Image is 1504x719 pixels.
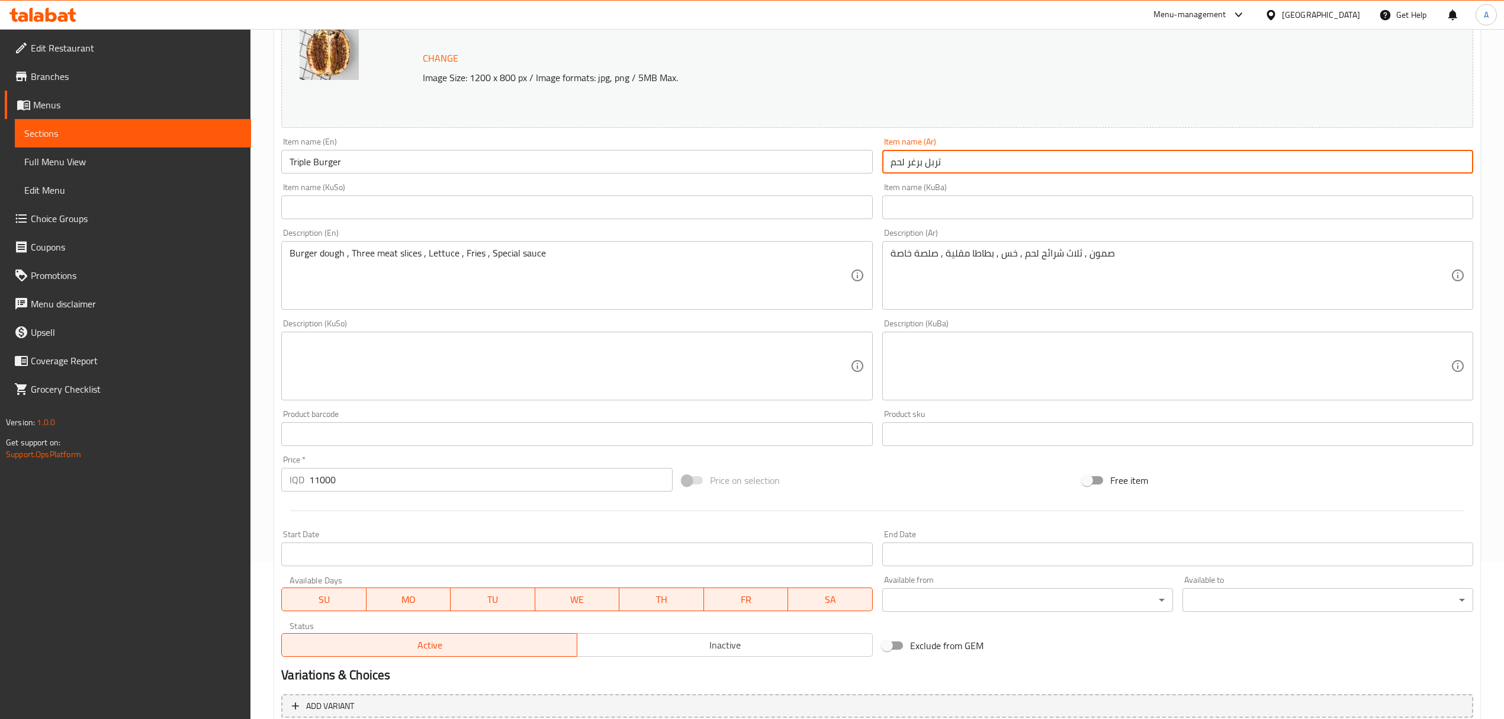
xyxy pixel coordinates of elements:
[619,588,704,611] button: TH
[281,588,366,611] button: SU
[15,176,251,204] a: Edit Menu
[371,591,446,608] span: MO
[882,422,1473,446] input: Please enter product sku
[281,666,1473,684] h2: Variations & Choices
[24,155,242,169] span: Full Menu View
[33,98,242,112] span: Menus
[281,150,872,174] input: Enter name En
[709,591,784,608] span: FR
[281,694,1473,718] button: Add variant
[287,637,573,654] span: Active
[1484,8,1489,21] span: A
[6,415,35,430] span: Version:
[455,591,531,608] span: TU
[5,318,251,346] a: Upsell
[577,633,873,657] button: Inactive
[281,195,872,219] input: Enter name KuSo
[418,70,1284,85] p: Image Size: 1200 x 800 px / Image formats: jpg, png / 5MB Max.
[624,591,699,608] span: TH
[882,195,1473,219] input: Enter name KuBa
[5,233,251,261] a: Coupons
[5,261,251,290] a: Promotions
[6,447,81,462] a: Support.OpsPlatform
[882,588,1173,612] div: ​
[5,375,251,403] a: Grocery Checklist
[31,69,242,84] span: Branches
[1110,473,1148,487] span: Free item
[910,638,984,653] span: Exclude from GEM
[15,119,251,147] a: Sections
[1182,588,1473,612] div: ​
[15,147,251,176] a: Full Menu View
[5,204,251,233] a: Choice Groups
[1282,8,1360,21] div: [GEOGRAPHIC_DATA]
[31,382,242,396] span: Grocery Checklist
[423,50,458,67] span: Change
[300,21,359,80] img: Bond_Burger_%D8%A8%D8%B1%D8%BA%D8%B1_%D9%84%D8%AD%D9%85_%D8%AA%D8%B1%D8%A8%D9%8463891059888637800...
[31,354,242,368] span: Coverage Report
[5,290,251,318] a: Menu disclaimer
[704,588,789,611] button: FR
[31,211,242,226] span: Choice Groups
[6,435,60,450] span: Get support on:
[287,591,361,608] span: SU
[309,468,672,492] input: Please enter price
[24,126,242,140] span: Sections
[31,268,242,283] span: Promotions
[5,346,251,375] a: Coverage Report
[582,637,868,654] span: Inactive
[37,415,55,430] span: 1.0.0
[793,591,868,608] span: SA
[1153,8,1226,22] div: Menu-management
[710,473,780,487] span: Price on selection
[5,91,251,119] a: Menus
[24,183,242,197] span: Edit Menu
[451,588,535,611] button: TU
[281,633,577,657] button: Active
[891,248,1451,304] textarea: صمون , ثلاث شرائح لحم , خس , بطاطا مقلية , صلصة خاصة
[540,591,615,608] span: WE
[290,248,850,304] textarea: Burger dough , Three meat slices , Lettuce , Fries , Special sauce
[31,240,242,254] span: Coupons
[535,588,620,611] button: WE
[788,588,873,611] button: SA
[882,150,1473,174] input: Enter name Ar
[367,588,451,611] button: MO
[31,297,242,311] span: Menu disclaimer
[5,34,251,62] a: Edit Restaurant
[281,422,872,446] input: Please enter product barcode
[418,46,463,70] button: Change
[290,473,304,487] p: IQD
[306,699,354,714] span: Add variant
[5,62,251,91] a: Branches
[31,325,242,339] span: Upsell
[31,41,242,55] span: Edit Restaurant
